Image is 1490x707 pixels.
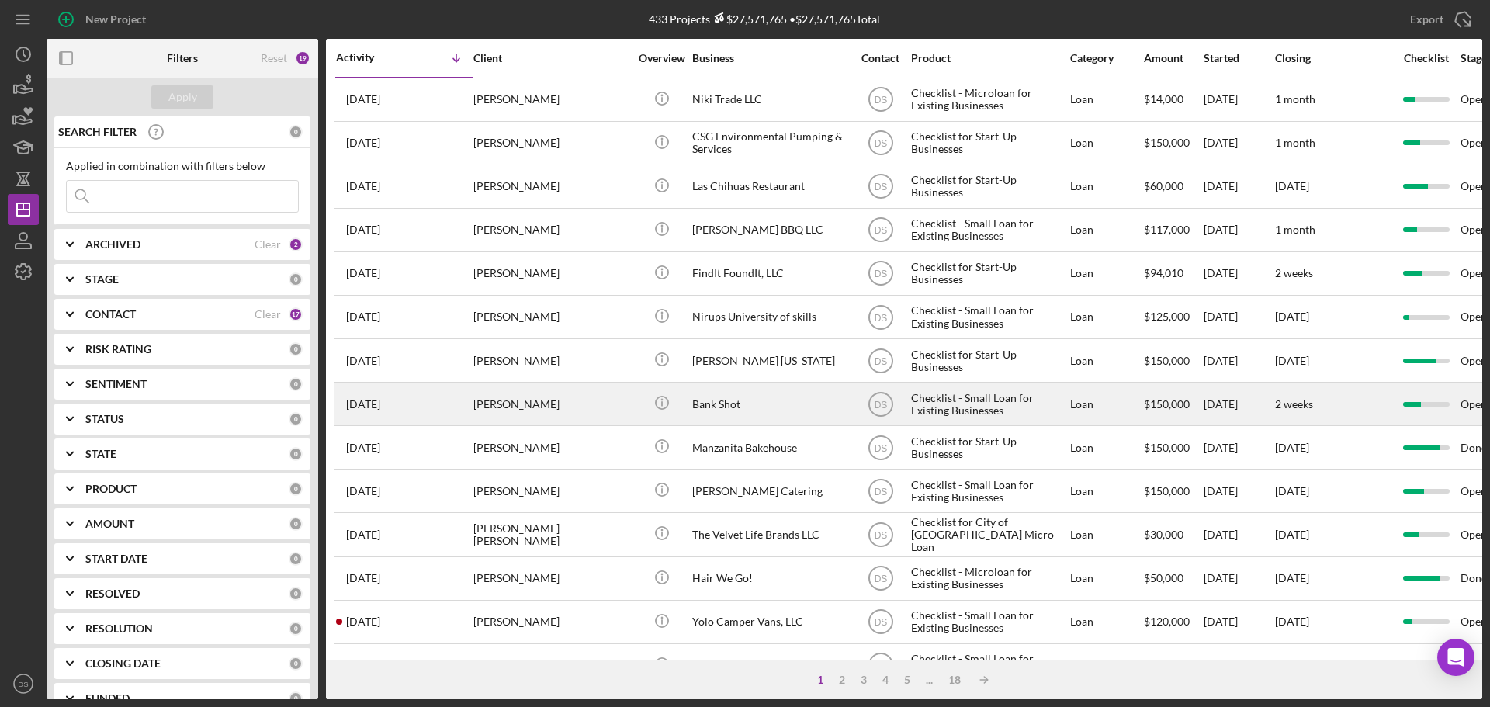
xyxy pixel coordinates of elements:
[473,166,629,207] div: [PERSON_NAME]
[346,267,380,279] time: 2025-09-24 00:28
[874,660,887,671] text: DS
[874,225,887,236] text: DS
[473,253,629,294] div: [PERSON_NAME]
[18,680,28,688] text: DS
[1204,340,1273,381] div: [DATE]
[58,126,137,138] b: SEARCH FILTER
[692,601,847,643] div: Yolo Camper Vans, LLC
[289,447,303,461] div: 0
[346,442,380,454] time: 2025-08-21 04:05
[473,52,629,64] div: Client
[167,52,198,64] b: Filters
[289,307,303,321] div: 17
[1275,136,1315,149] time: 1 month
[473,296,629,338] div: [PERSON_NAME]
[473,383,629,425] div: [PERSON_NAME]
[289,342,303,356] div: 0
[1275,484,1309,497] time: [DATE]
[473,210,629,251] div: [PERSON_NAME]
[1144,266,1183,279] span: $94,010
[47,4,161,35] button: New Project
[692,253,847,294] div: FindIt FoundIt, LLC
[918,674,941,686] div: ...
[1070,296,1142,338] div: Loan
[1204,253,1273,294] div: [DATE]
[346,310,380,323] time: 2025-09-12 00:03
[692,383,847,425] div: Bank Shot
[346,615,380,628] time: 2025-07-22 21:30
[874,617,887,628] text: DS
[692,296,847,338] div: Nirups University of skills
[1204,123,1273,164] div: [DATE]
[1437,639,1474,676] div: Open Intercom Messenger
[1204,558,1273,599] div: [DATE]
[255,238,281,251] div: Clear
[289,552,303,566] div: 0
[1144,354,1190,367] span: $150,000
[85,553,147,565] b: START DATE
[911,123,1066,164] div: Checklist for Start-Up Businesses
[85,622,153,635] b: RESOLUTION
[692,210,847,251] div: [PERSON_NAME] BBQ LLC
[346,485,380,497] time: 2025-07-28 17:39
[289,237,303,251] div: 2
[911,210,1066,251] div: Checklist - Small Loan for Existing Businesses
[1144,223,1190,236] span: $117,000
[692,340,847,381] div: [PERSON_NAME] [US_STATE]
[1275,441,1309,454] time: [DATE]
[874,355,887,366] text: DS
[911,470,1066,511] div: Checklist - Small Loan for Existing Businesses
[168,85,197,109] div: Apply
[809,674,831,686] div: 1
[1070,383,1142,425] div: Loan
[1275,658,1309,671] time: [DATE]
[911,166,1066,207] div: Checklist for Start-Up Businesses
[473,558,629,599] div: [PERSON_NAME]
[289,377,303,391] div: 0
[1070,470,1142,511] div: Loan
[261,52,287,64] div: Reset
[874,530,887,541] text: DS
[875,674,896,686] div: 4
[911,514,1066,555] div: Checklist for City of [GEOGRAPHIC_DATA] Micro Loan
[85,238,140,251] b: ARCHIVED
[874,574,887,584] text: DS
[1275,52,1391,64] div: Closing
[692,645,847,686] div: [PERSON_NAME]'s Food LLC
[911,383,1066,425] div: Checklist - Small Loan for Existing Businesses
[1410,4,1443,35] div: Export
[1275,615,1309,628] time: [DATE]
[473,601,629,643] div: [PERSON_NAME]
[1204,79,1273,120] div: [DATE]
[346,659,380,671] time: 2025-07-17 21:21
[85,413,124,425] b: STATUS
[911,52,1066,64] div: Product
[295,50,310,66] div: 19
[911,79,1066,120] div: Checklist - Microloan for Existing Businesses
[853,674,875,686] div: 3
[1275,528,1309,541] time: [DATE]
[346,398,380,411] time: 2025-09-10 19:06
[1144,615,1190,628] span: $120,000
[1144,310,1190,323] span: $125,000
[1204,210,1273,251] div: [DATE]
[1070,340,1142,381] div: Loan
[1275,223,1315,236] time: 1 month
[1144,645,1202,686] div: $25,000
[1144,558,1202,599] div: $50,000
[473,427,629,468] div: [PERSON_NAME]
[1204,470,1273,511] div: [DATE]
[692,123,847,164] div: CSG Environmental Pumping & Services
[473,470,629,511] div: [PERSON_NAME]
[1070,166,1142,207] div: Loan
[85,657,161,670] b: CLOSING DATE
[851,52,910,64] div: Contact
[1070,79,1142,120] div: Loan
[1395,4,1482,35] button: Export
[1393,52,1459,64] div: Checklist
[289,657,303,671] div: 0
[255,308,281,321] div: Clear
[874,95,887,106] text: DS
[874,138,887,149] text: DS
[85,518,134,530] b: AMOUNT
